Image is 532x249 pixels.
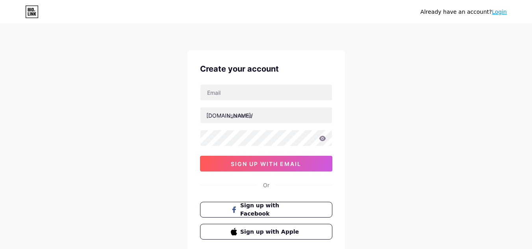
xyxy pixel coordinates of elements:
span: sign up with email [231,160,301,167]
div: Already have an account? [421,8,507,16]
span: Sign up with Apple [240,228,301,236]
div: [DOMAIN_NAME]/ [206,111,253,120]
button: Sign up with Facebook [200,202,332,218]
input: Email [200,85,332,100]
button: sign up with email [200,156,332,172]
div: Create your account [200,63,332,75]
button: Sign up with Apple [200,224,332,240]
div: Or [263,181,269,189]
a: Login [492,9,507,15]
input: username [200,107,332,123]
span: Sign up with Facebook [240,201,301,218]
